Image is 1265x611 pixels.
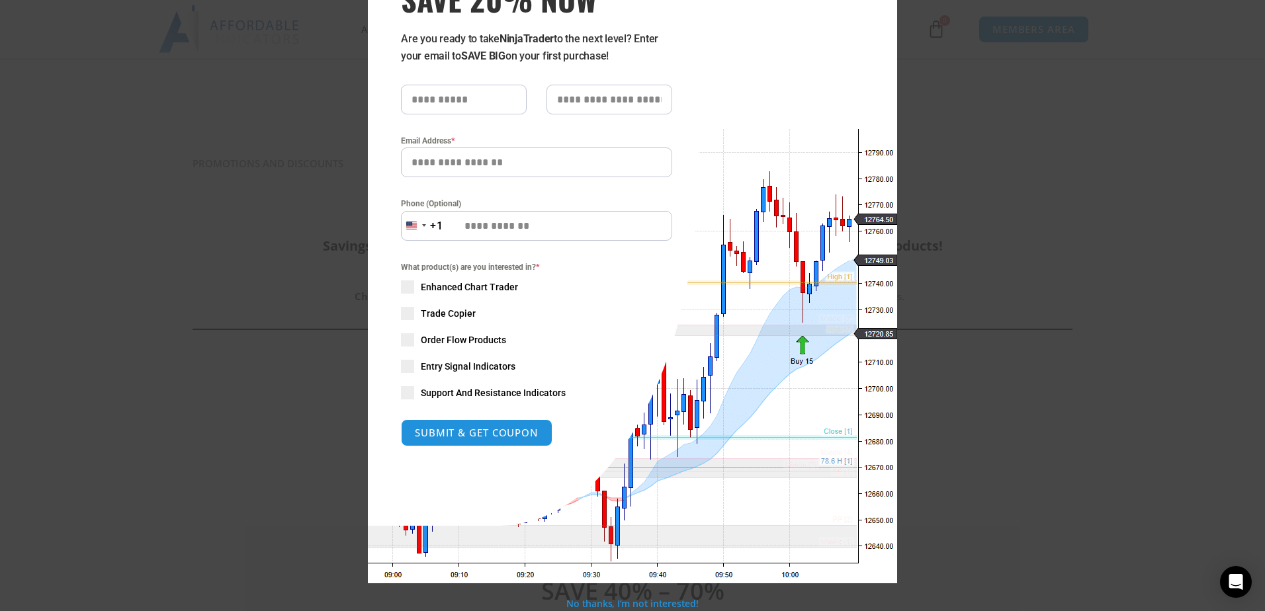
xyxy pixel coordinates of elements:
span: Trade Copier [421,307,476,320]
span: Enhanced Chart Trader [421,280,518,294]
span: Support And Resistance Indicators [421,386,566,399]
div: +1 [430,218,443,235]
span: What product(s) are you interested in? [401,261,672,274]
strong: NinjaTrader [500,32,554,45]
span: Order Flow Products [421,333,506,346]
button: SUBMIT & GET COUPON [401,419,552,446]
button: Selected country [401,211,443,241]
div: Open Intercom Messenger [1220,566,1252,598]
label: Support And Resistance Indicators [401,386,672,399]
label: Entry Signal Indicators [401,360,672,373]
a: No thanks, I’m not interested! [566,597,698,610]
label: Trade Copier [401,307,672,320]
label: Order Flow Products [401,333,672,346]
p: Are you ready to take to the next level? Enter your email to on your first purchase! [401,30,672,65]
label: Phone (Optional) [401,197,672,210]
label: Email Address [401,134,672,147]
label: Enhanced Chart Trader [401,280,672,294]
span: Entry Signal Indicators [421,360,515,373]
strong: SAVE BIG [461,50,505,62]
